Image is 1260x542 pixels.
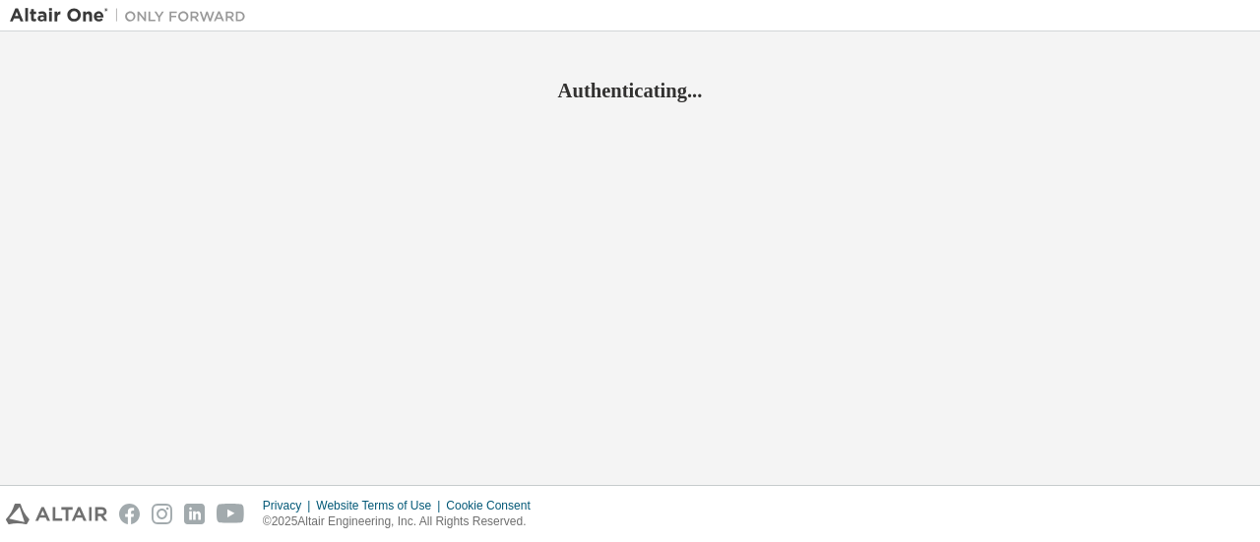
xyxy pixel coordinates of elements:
img: youtube.svg [217,504,245,524]
div: Privacy [263,498,316,513]
img: Altair One [10,6,256,26]
div: Cookie Consent [446,498,541,513]
img: instagram.svg [152,504,172,524]
img: facebook.svg [119,504,140,524]
img: linkedin.svg [184,504,205,524]
h2: Authenticating... [10,78,1250,103]
img: altair_logo.svg [6,504,107,524]
p: © 2025 Altair Engineering, Inc. All Rights Reserved. [263,513,542,530]
div: Website Terms of Use [316,498,446,513]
